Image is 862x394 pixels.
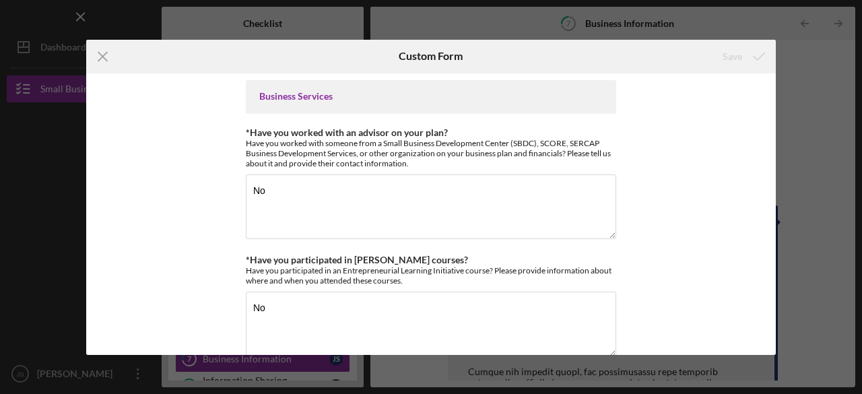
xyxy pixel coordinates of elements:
[246,265,616,286] div: Have you participated in an Entrepreneurial Learning Initiative course? Please provide informatio...
[399,50,463,62] h6: Custom Form
[246,174,616,239] textarea: No
[246,127,448,138] label: *Have you worked with an advisor on your plan?
[246,254,468,265] label: *Have you participated in [PERSON_NAME] courses?
[246,138,616,168] div: Have you worked with someone from a Small Business Development Center (SBDC), SCORE, SERCAP Busin...
[246,292,616,356] textarea: No
[259,91,603,102] div: Business Services
[709,43,776,70] button: Save
[723,43,742,70] div: Save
